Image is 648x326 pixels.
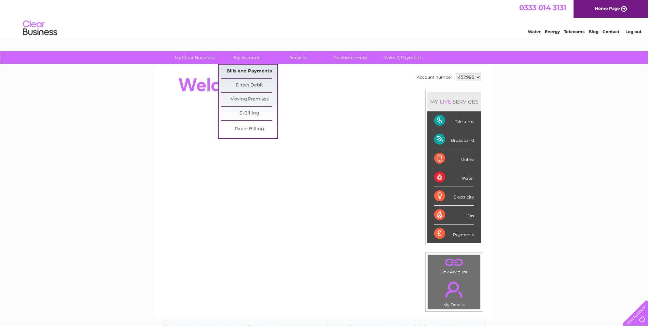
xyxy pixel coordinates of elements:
[428,276,481,309] td: My Details
[438,98,453,105] div: LIVE
[221,122,277,136] a: Paper Billing
[374,51,430,64] a: Make A Payment
[166,51,223,64] a: My Clear Business
[434,187,474,206] div: Electricity
[434,149,474,168] div: Mobile
[603,29,619,34] a: Contact
[519,3,566,12] a: 0333 014 3131
[221,93,277,106] a: Moving Premises
[430,277,479,301] a: .
[434,168,474,187] div: Water
[270,51,327,64] a: Services
[428,255,481,276] td: Link Account
[434,206,474,225] div: Gas
[322,51,378,64] a: Customer Help
[589,29,598,34] a: Blog
[415,71,454,83] td: Account number
[427,92,481,111] div: MY SERVICES
[221,107,277,120] a: E-Billing
[625,29,642,34] a: Log out
[23,18,57,39] img: logo.png
[221,65,277,78] a: Bills and Payments
[430,257,479,269] a: .
[218,51,275,64] a: My Account
[528,29,541,34] a: Water
[434,130,474,149] div: Broadband
[221,79,277,92] a: Direct Debit
[434,225,474,243] div: Payments
[564,29,584,34] a: Telecoms
[163,4,486,33] div: Clear Business is a trading name of Verastar Limited (registered in [GEOGRAPHIC_DATA] No. 3667643...
[545,29,560,34] a: Energy
[434,111,474,130] div: Telecoms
